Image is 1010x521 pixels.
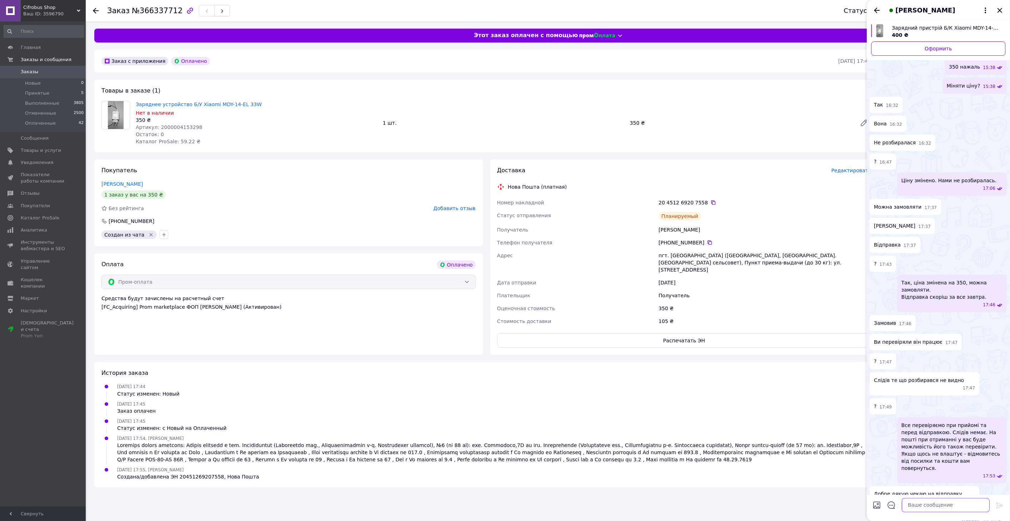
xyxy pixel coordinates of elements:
[136,132,164,137] span: Остаток: 0
[25,110,56,116] span: Отмененные
[857,116,871,130] a: Редактировать
[101,57,168,65] div: Заказ с приложения
[21,159,53,166] span: Уведомления
[902,279,1003,301] span: Так, ціна змінена на 350, можна замовляти. Відправка скоріш за все завтра.
[497,253,513,258] span: Адрес
[23,11,86,17] div: Ваш ID: 3596790
[93,7,99,14] div: Вернуться назад
[497,200,544,205] span: Номер накладной
[117,425,227,432] div: Статус изменен: с Новый на Оплаченный
[497,227,528,233] span: Получатель
[892,24,1000,31] span: Зарядний пристрій Б/К Xiaomi MDY-14-EL 33W
[21,190,40,197] span: Отзывы
[107,6,130,15] span: Заказ
[101,303,476,311] div: [FC_Acquiring] Prom marketplace ФОП [PERSON_NAME] (Активирован)
[101,167,137,174] span: Покупатель
[657,223,873,236] div: [PERSON_NAME]
[101,181,143,187] a: [PERSON_NAME]
[21,295,39,302] span: Маркет
[871,24,1006,39] a: Посмотреть товар
[25,80,41,86] span: Новые
[74,110,84,116] span: 2500
[136,101,262,107] a: Заряднее устройство Б/У Xiaomi MDY-14-EL 33W
[117,384,145,389] span: [DATE] 17:44
[506,183,569,190] div: Нова Пошта (платная)
[873,6,881,15] button: Назад
[874,377,964,384] span: Слідів те що розбирався не видно
[874,403,877,410] span: ?
[657,249,873,276] div: пгт. [GEOGRAPHIC_DATA] ([GEOGRAPHIC_DATA], [GEOGRAPHIC_DATA]. [GEOGRAPHIC_DATA] сельсовет), Пункт...
[874,260,877,268] span: ?
[101,87,160,94] span: Товары в заказе (1)
[21,44,41,51] span: Главная
[874,139,916,147] span: Не розбиралася
[874,491,962,498] span: Добре дякую чекаю на відправку
[874,120,887,128] span: Вона
[21,258,66,271] span: Управление сайтом
[983,302,996,308] span: 17:46 12.10.2025
[433,205,476,211] span: Добавить отзыв
[896,6,955,15] span: [PERSON_NAME]
[108,218,155,225] div: [PHONE_NUMBER]
[657,289,873,302] div: Получатель
[21,172,66,184] span: Показатели работы компании
[21,277,66,289] span: Кошелек компании
[21,56,71,63] span: Заказы и сообщения
[497,293,531,298] span: Плательщик
[497,306,556,311] span: Оценочная стоимость
[874,101,884,109] span: Так
[21,69,38,75] span: Заказы
[887,501,896,510] button: Открыть шаблоны ответов
[136,116,377,124] div: 350 ₴
[657,276,873,289] div: [DATE]
[925,205,937,211] span: 17:37 12.10.2025
[844,7,892,14] div: Статус заказа
[919,140,931,147] span: 16:32 12.10.2025
[108,101,124,129] img: Заряднее устройство Б/У Xiaomi MDY-14-EL 33W
[104,232,144,238] span: Создан из чата
[474,31,578,40] span: Этот заказ оплачен с помощью
[947,82,981,90] span: Міняти ціну?
[136,124,202,130] span: Артикул: 2000004153298
[497,280,537,286] span: Дата отправки
[874,319,896,327] span: Замовив
[117,407,156,415] div: Заказ оплачен
[627,118,854,128] div: 350 ₴
[101,261,124,268] span: Оплата
[101,295,476,311] div: Средства будут зачислены на расчетный счет
[4,25,84,38] input: Поиск
[657,315,873,328] div: 105 ₴
[983,84,996,90] span: 15:38 12.10.2025
[657,302,873,315] div: 350 ₴
[101,369,148,376] span: История заказа
[659,199,871,206] div: 20 4512 6920 7558
[25,100,59,106] span: Выполненные
[117,419,145,424] span: [DATE] 17:45
[949,63,980,71] span: 350 нажаль
[887,6,990,15] button: [PERSON_NAME]
[880,262,892,268] span: 17:43 12.10.2025
[23,4,77,11] span: Cifrobus Shop
[880,359,892,365] span: 17:47 12.10.2025
[21,215,59,221] span: Каталог ProSale
[25,120,56,126] span: Оплаченные
[136,110,174,116] span: Нет в наличии
[899,321,912,327] span: 17:46 12.10.2025
[497,167,526,174] span: Доставка
[874,338,943,346] span: Ви перевіряли він працює
[497,333,872,348] button: Распечатать ЭН
[380,118,627,128] div: 1 шт.
[983,185,996,192] span: 17:06 12.10.2025
[983,65,996,71] span: 15:38 12.10.2025
[874,203,922,211] span: Можна замовляти
[497,240,553,245] span: Телефон получателя
[880,404,892,410] span: 17:49 12.10.2025
[171,57,210,65] div: Оплачено
[21,135,49,142] span: Сообщения
[880,159,892,165] span: 16:47 12.10.2025
[117,467,184,472] span: [DATE] 17:55, [PERSON_NAME]
[148,232,154,238] svg: Удалить метку
[81,90,84,96] span: 5
[871,41,1006,56] a: Оформить
[874,358,877,365] span: ?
